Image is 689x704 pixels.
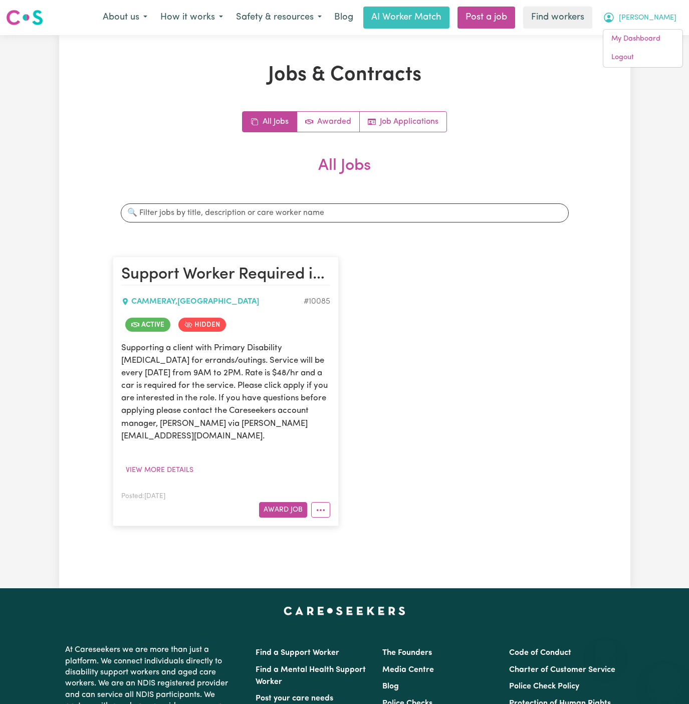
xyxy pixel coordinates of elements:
[121,265,330,285] h2: Support Worker Required in Cammeray, NSW
[121,296,304,308] div: CAMMERAY , [GEOGRAPHIC_DATA]
[125,318,170,332] span: Job is active
[284,606,405,614] a: Careseekers home page
[259,502,307,518] button: Award Job
[509,649,571,657] a: Code of Conduct
[121,462,198,478] button: View more details
[509,666,615,674] a: Charter of Customer Service
[256,666,366,686] a: Find a Mental Health Support Worker
[382,649,432,657] a: The Founders
[243,112,297,132] a: All jobs
[113,156,577,191] h2: All Jobs
[596,7,683,28] button: My Account
[256,649,339,657] a: Find a Support Worker
[328,7,359,29] a: Blog
[603,48,682,67] a: Logout
[6,9,43,27] img: Careseekers logo
[96,7,154,28] button: About us
[523,7,592,29] a: Find workers
[297,112,360,132] a: Active jobs
[382,682,399,690] a: Blog
[603,30,682,49] a: My Dashboard
[382,666,434,674] a: Media Centre
[121,342,330,443] p: Supporting a client with Primary Disability [MEDICAL_DATA] for errands/outings. Service will be e...
[154,7,229,28] button: How it works
[457,7,515,29] a: Post a job
[121,493,165,500] span: Posted: [DATE]
[229,7,328,28] button: Safety & resources
[509,682,579,690] a: Police Check Policy
[6,6,43,29] a: Careseekers logo
[363,7,449,29] a: AI Worker Match
[595,640,615,660] iframe: Close message
[603,29,683,68] div: My Account
[113,63,577,87] h1: Jobs & Contracts
[178,318,226,332] span: Job is hidden
[649,664,681,696] iframe: Button to launch messaging window
[311,502,330,518] button: More options
[619,13,676,24] span: [PERSON_NAME]
[360,112,446,132] a: Job applications
[121,203,569,222] input: 🔍 Filter jobs by title, description or care worker name
[256,694,333,702] a: Post your care needs
[304,296,330,308] div: Job ID #10085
